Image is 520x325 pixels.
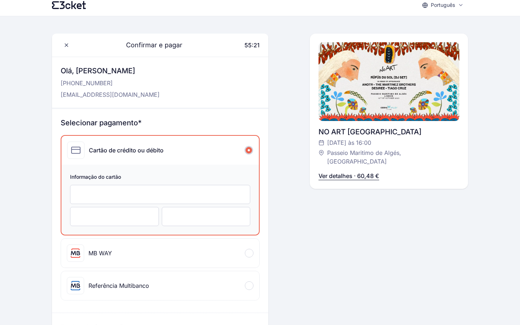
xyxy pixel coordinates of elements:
[88,249,112,257] div: MB WAY
[61,90,160,99] p: [EMAIL_ADDRESS][DOMAIN_NAME]
[431,1,455,9] p: Português
[117,40,182,50] span: Confirmar e pagar
[61,118,260,128] h3: Selecionar pagamento*
[61,66,160,76] h3: Olá, [PERSON_NAME]
[89,146,164,155] div: Cartão de crédito ou débito
[169,213,243,220] iframe: Sicherer Eingaberahmen für CVC-Prüfziffer
[327,148,452,166] span: Passeio Maritimo de Algés, [GEOGRAPHIC_DATA]
[78,191,243,198] iframe: Sicherer Eingaberahmen für Kartennummer
[61,79,160,87] p: [PHONE_NUMBER]
[318,127,459,137] div: NO ART [GEOGRAPHIC_DATA]
[327,138,371,147] span: [DATE] às 16:00
[78,213,151,220] iframe: Sicherer Eingaberahmen für Ablaufdatum
[318,172,379,180] p: Ver detalhes · 60,48 €
[88,281,149,290] div: Referência Multibanco
[244,42,260,49] span: 55:21
[70,173,250,182] span: Informação do cartão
